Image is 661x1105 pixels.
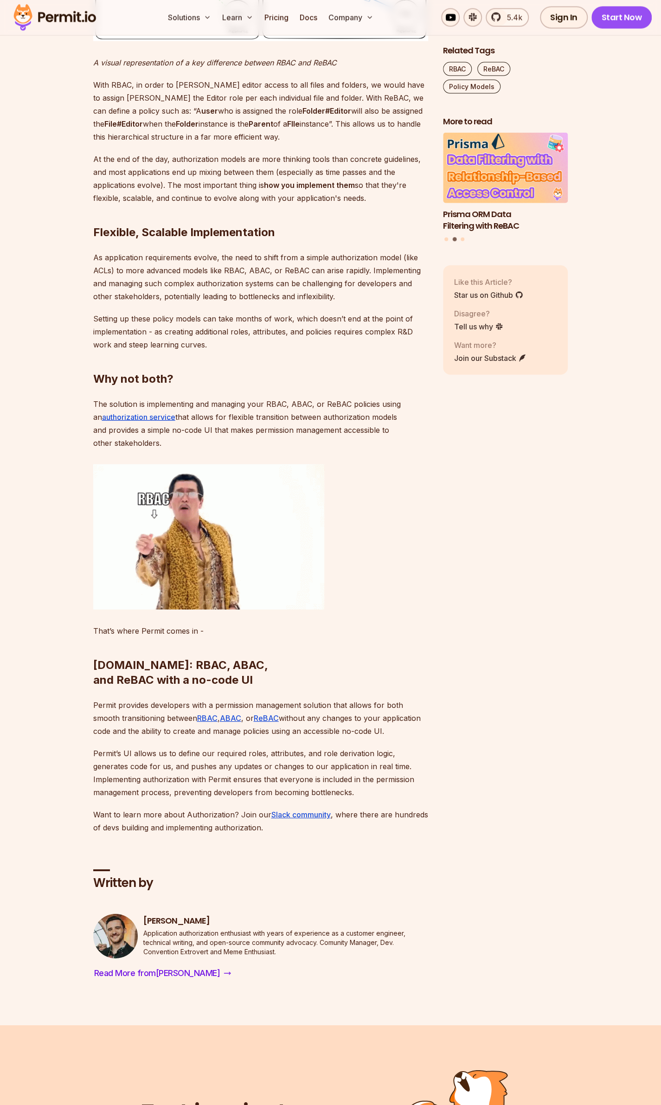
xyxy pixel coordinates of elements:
strong: Parent [249,119,273,128]
li: 2 of 3 [443,133,568,231]
img: Prisma ORM Data Filtering with ReBAC [443,133,568,203]
a: authorization service [102,412,175,422]
img: Daniel Bass [93,914,138,958]
h2: More to read [443,116,568,127]
h3: [PERSON_NAME] [143,915,428,927]
strong: Folder#Editor [302,106,351,116]
p: Disagree? [454,308,503,319]
strong: File#Editor [104,119,143,128]
h2: Written by [93,875,428,892]
a: Read More from[PERSON_NAME] [93,966,232,981]
a: 5.4k [486,8,529,27]
img: ezgif-2-da9d983523.gif [93,464,324,610]
p: That’s where Permit comes in - [93,624,428,637]
a: ReBAC [254,713,279,723]
a: Sign In [540,6,588,29]
a: ReBAC [477,62,510,76]
a: Pricing [261,8,292,27]
a: Prisma ORM Data Filtering with ReBACPrisma ORM Data Filtering with ReBAC [443,133,568,231]
p: With RBAC, in order to [PERSON_NAME] editor access to all files and folders, we would have to ass... [93,78,428,143]
a: Join our Substack [454,352,526,363]
button: Solutions [164,8,215,27]
p: At the end of the day, authorization models are more thinking tools than concrete guidelines, and... [93,153,428,205]
p: Application authorization enthusiast with years of experience as a customer engineer, technical w... [143,929,428,957]
h2: [DOMAIN_NAME]: RBAC, ABAC, and ReBAC with a no-code UI [93,621,428,687]
div: Posts [443,133,568,243]
button: Company [325,8,377,27]
h2: Related Tags [443,45,568,56]
a: ABAC [220,713,241,723]
strong: how you implement them [264,180,355,190]
p: The solution is implementing and managing your RBAC, ABAC, or ReBAC policies using an that allows... [93,398,428,450]
button: Go to slide 2 [452,237,456,241]
a: Start Now [591,6,652,29]
a: RBAC [197,713,218,723]
p: Permit provides developers with a permission management solution that allows for both smooth tran... [93,699,428,738]
h2: Why not both? [93,334,428,386]
span: Read More from [PERSON_NAME] [94,967,220,980]
em: A visual representation of a key difference between RBAC and ReBAC [93,58,337,67]
p: Permit’s UI allows us to define our required roles, attributes, and role derivation logic, genera... [93,747,428,799]
h3: Prisma ORM Data Filtering with ReBAC [443,208,568,231]
a: Tell us why [454,321,503,332]
strong: Folder [176,119,199,128]
p: Want more? [454,339,526,350]
strong: user [201,106,218,116]
button: Go to slide 1 [444,238,448,241]
img: Permit logo [9,2,100,33]
a: Docs [296,8,321,27]
h2: Flexible, Scalable Implementation [93,188,428,240]
p: Setting up these policy models can take months of work, which doesn’t end at the point of impleme... [93,312,428,351]
a: Star us on Github [454,289,523,300]
a: Policy Models [443,79,501,93]
p: Like this Article? [454,276,523,287]
p: As application requirements evolve, the need to shift from a simple authorization model (like ACL... [93,251,428,303]
span: 5.4k [501,12,522,23]
button: Learn [218,8,257,27]
a: RBAC [443,62,472,76]
p: Want to learn more about Authorization? Join our , where there are hundreds of devs building and ... [93,808,428,834]
button: Go to slide 3 [461,238,464,241]
a: Slack community [271,810,331,819]
strong: FIle [287,119,300,128]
